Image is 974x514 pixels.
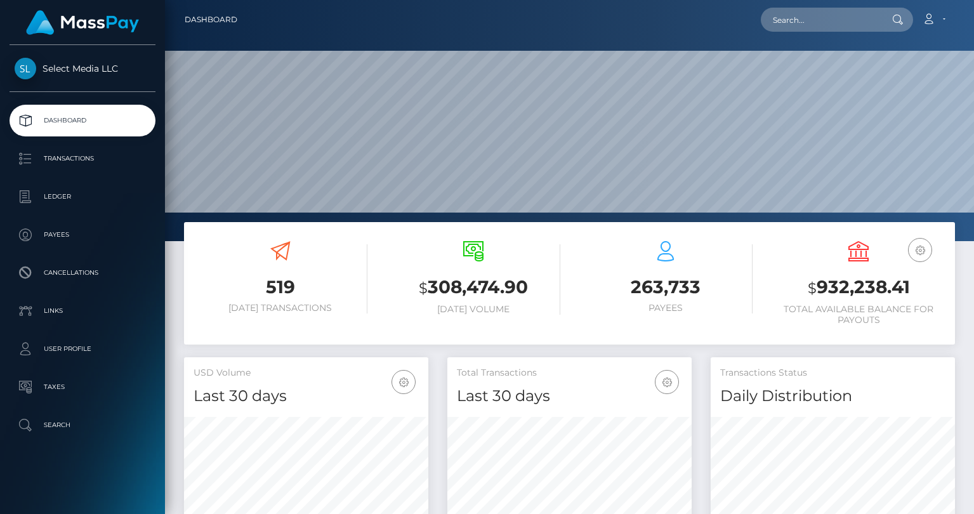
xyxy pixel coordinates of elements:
[15,416,150,435] p: Search
[15,111,150,130] p: Dashboard
[194,367,419,379] h5: USD Volume
[386,304,560,315] h6: [DATE] Volume
[26,10,139,35] img: MassPay Logo
[15,149,150,168] p: Transactions
[15,339,150,359] p: User Profile
[720,367,945,379] h5: Transactions Status
[579,303,753,313] h6: Payees
[10,409,155,441] a: Search
[194,303,367,313] h6: [DATE] Transactions
[720,385,945,407] h4: Daily Distribution
[10,181,155,213] a: Ledger
[194,275,367,300] h3: 519
[10,257,155,289] a: Cancellations
[10,371,155,403] a: Taxes
[15,263,150,282] p: Cancellations
[15,378,150,397] p: Taxes
[808,279,817,297] small: $
[10,105,155,136] a: Dashboard
[185,6,237,33] a: Dashboard
[15,301,150,320] p: Links
[457,385,682,407] h4: Last 30 days
[10,333,155,365] a: User Profile
[457,367,682,379] h5: Total Transactions
[761,8,880,32] input: Search...
[419,279,428,297] small: $
[15,187,150,206] p: Ledger
[579,275,753,300] h3: 263,733
[772,275,945,301] h3: 932,238.41
[15,58,36,79] img: Select Media LLC
[10,295,155,327] a: Links
[386,275,560,301] h3: 308,474.90
[10,219,155,251] a: Payees
[15,225,150,244] p: Payees
[772,304,945,326] h6: Total Available Balance for Payouts
[10,143,155,175] a: Transactions
[10,63,155,74] span: Select Media LLC
[194,385,419,407] h4: Last 30 days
